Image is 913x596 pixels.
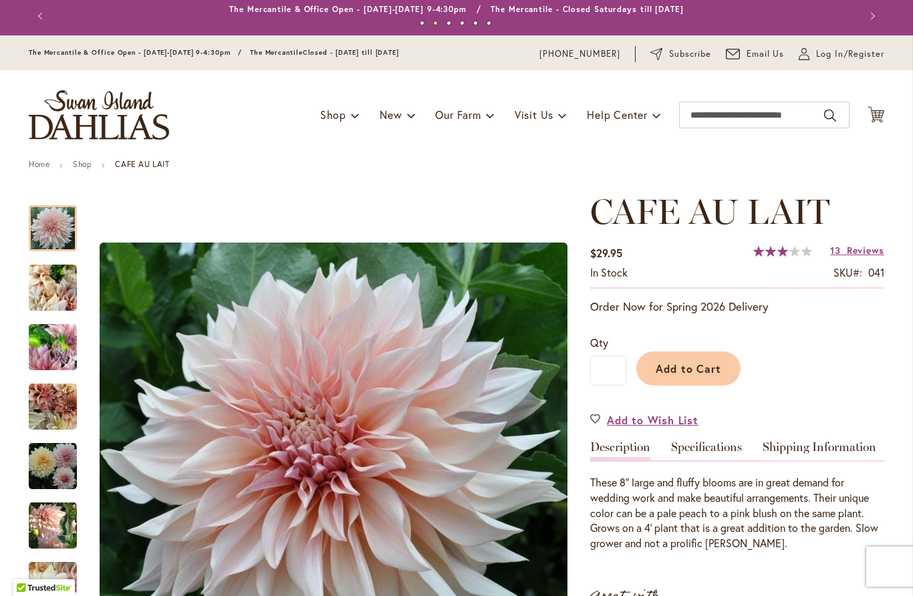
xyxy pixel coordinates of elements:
span: Shop [320,108,346,122]
img: Café Au Lait [29,256,77,320]
button: Previous [29,3,55,29]
a: Shop [73,159,92,169]
button: 2 of 6 [433,21,438,25]
div: Café Au Lait [29,192,90,251]
a: store logo [29,90,169,140]
button: 1 of 6 [420,21,424,25]
span: Add to Cart [656,361,722,376]
span: Reviews [847,244,884,257]
span: Subscribe [669,47,711,61]
a: Email Us [726,47,785,61]
span: In stock [590,265,628,279]
span: New [380,108,402,122]
strong: SKU [833,265,862,279]
div: 041 [868,265,884,281]
span: Log In/Register [816,47,884,61]
div: Availability [590,265,628,281]
span: Add to Wish List [607,412,698,428]
a: 13 Reviews [830,244,884,257]
div: 60% [753,246,812,257]
a: Specifications [671,441,742,460]
img: Café Au Lait [29,383,77,431]
a: Shipping Information [763,441,876,460]
span: $29.95 [590,246,622,260]
p: Order Now for Spring 2026 Delivery [590,299,884,315]
div: Café Au Lait [29,370,90,430]
a: Subscribe [650,47,711,61]
span: 13 [830,244,840,257]
span: CAFE AU LAIT [590,190,829,233]
div: Detailed Product Info [590,441,884,551]
a: Add to Wish List [590,412,698,428]
div: Café Au Lait [29,311,90,370]
span: Our Farm [435,108,481,122]
div: Café Au Lait [29,251,90,311]
span: Help Center [587,108,648,122]
button: Add to Cart [636,351,741,386]
span: Qty [590,335,608,349]
a: The Mercantile & Office Open - [DATE]-[DATE] 9-4:30pm / The Mercantile - Closed Saturdays till [D... [229,4,684,14]
a: Log In/Register [799,47,884,61]
span: Closed - [DATE] till [DATE] [303,48,399,57]
img: Café Au Lait [29,500,77,550]
span: Visit Us [515,108,553,122]
button: 3 of 6 [446,21,451,25]
img: Café Au Lait [29,315,77,380]
a: Home [29,159,49,169]
button: Next [858,3,884,29]
button: 6 of 6 [487,21,491,25]
a: Description [590,441,650,460]
a: [PHONE_NUMBER] [539,47,620,61]
div: Next [29,573,77,593]
div: Café Au Lait [29,430,90,489]
button: 4 of 6 [460,21,465,25]
span: Email Us [747,47,785,61]
div: These 8" large and fluffy blooms are in great demand for wedding work and make beautiful arrangem... [590,475,884,551]
iframe: Launch Accessibility Center [10,549,47,586]
img: Café Au Lait [29,442,77,490]
button: 5 of 6 [473,21,478,25]
span: The Mercantile & Office Open - [DATE]-[DATE] 9-4:30pm / The Mercantile [29,48,303,57]
div: Café Au Lait [29,489,90,549]
strong: CAFE AU LAIT [115,159,169,169]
